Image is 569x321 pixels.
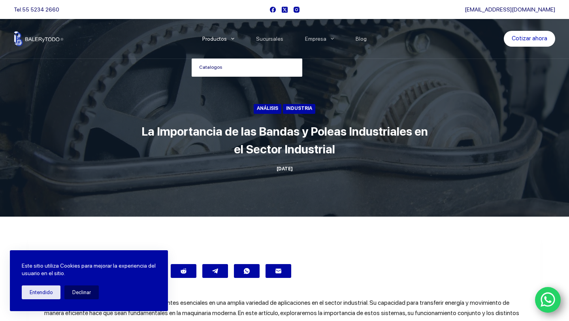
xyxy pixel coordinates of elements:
a: [EMAIL_ADDRESS][DOMAIN_NAME] [465,6,555,13]
a: Catalogos [192,59,302,77]
a: X (Twitter) [282,7,288,13]
img: Balerytodo [14,31,63,46]
span: Compartir [44,249,525,258]
time: [DATE] [277,166,293,172]
nav: Menu Principal [192,19,378,59]
a: Correo electrónico [266,264,291,278]
a: WhatsApp [535,287,561,313]
p: Este sitio utiliza Cookies para mejorar la experiencia del usuario en el sitio. [22,262,156,278]
a: WhatsApp [234,264,260,278]
button: Declinar [64,285,99,299]
a: Análisis [254,104,281,114]
a: Cotizar ahora [504,31,555,47]
a: Industria [283,104,315,114]
a: Facebook [270,7,276,13]
span: Tel. [14,6,59,13]
a: 55 5234 2660 [22,6,59,13]
button: Entendido [22,285,60,299]
a: Telegram [202,264,228,278]
a: Instagram [294,7,300,13]
a: Reddit [171,264,196,278]
h1: La Importancia de las Bandas y Poleas Industriales en el Sector Industrial [136,123,433,158]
